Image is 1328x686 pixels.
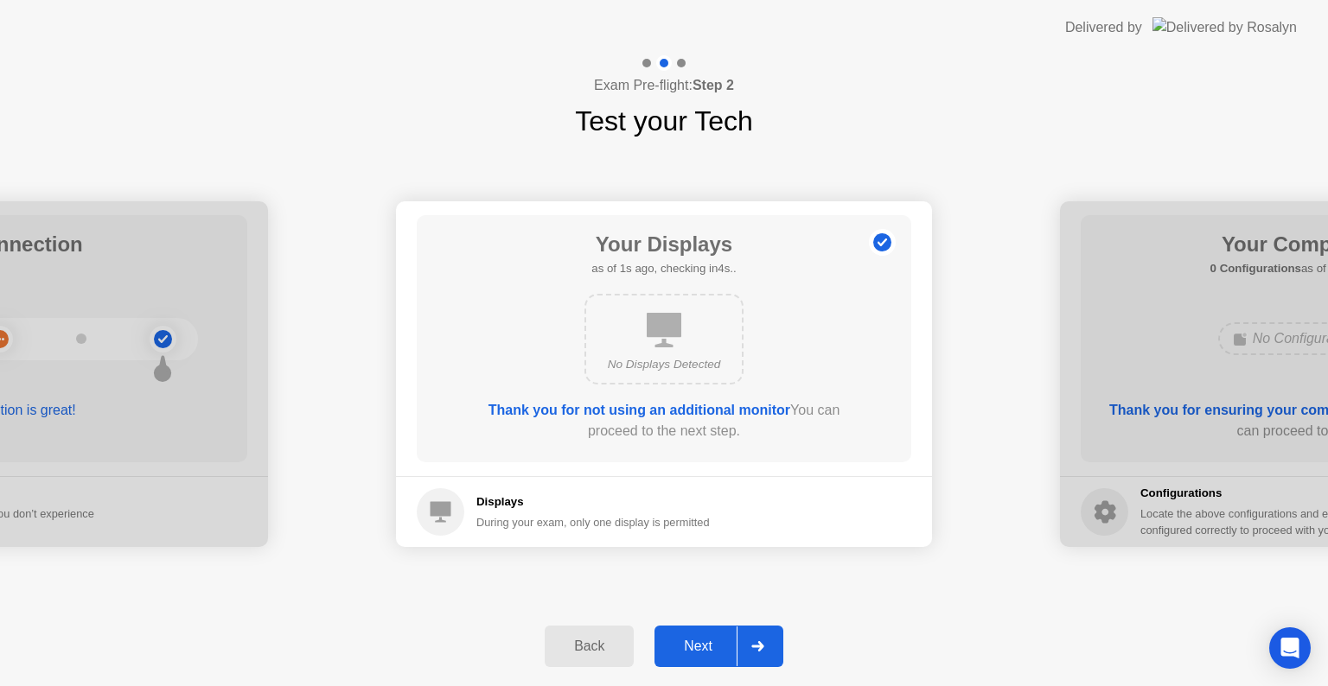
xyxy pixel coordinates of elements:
h5: as of 1s ago, checking in4s.. [591,260,736,277]
button: Back [545,626,634,667]
div: You can proceed to the next step. [466,400,862,441]
b: Step 2 [693,78,734,92]
h5: Displays [476,493,710,511]
div: Back [550,638,629,654]
div: Open Intercom Messenger [1269,627,1311,669]
b: Thank you for not using an additional monitor [488,403,790,417]
div: Delivered by [1065,17,1142,38]
button: Next [654,626,783,667]
img: Delivered by Rosalyn [1152,17,1297,37]
h1: Test your Tech [575,100,753,142]
h1: Your Displays [591,229,736,260]
div: No Displays Detected [600,356,728,373]
div: During your exam, only one display is permitted [476,514,710,530]
div: Next [660,638,737,654]
h4: Exam Pre-flight: [594,75,734,96]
